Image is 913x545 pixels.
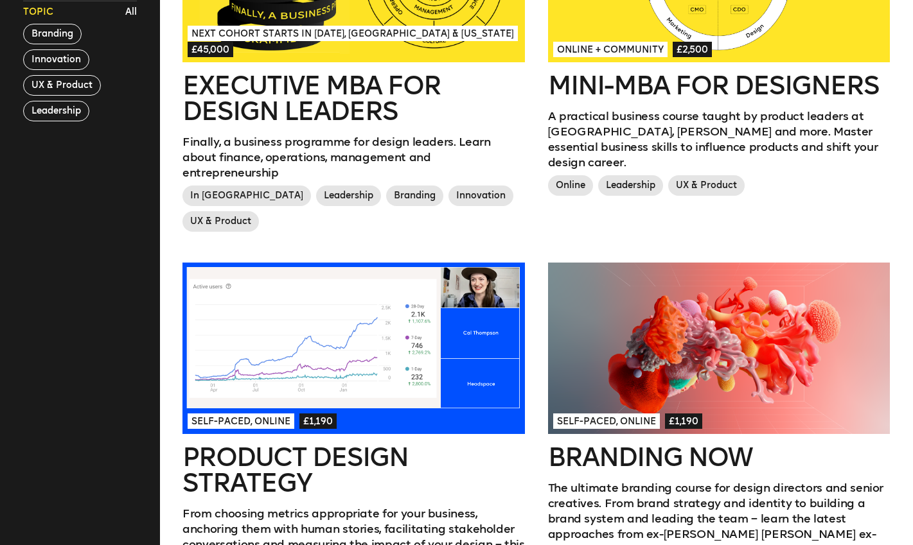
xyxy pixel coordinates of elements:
[182,73,525,124] h2: Executive MBA for Design Leaders
[23,24,82,44] button: Branding
[182,186,311,206] span: In [GEOGRAPHIC_DATA]
[668,175,745,196] span: UX & Product
[548,444,891,470] h2: Branding Now
[548,175,593,196] span: Online
[598,175,663,196] span: Leadership
[122,3,140,22] button: All
[188,26,517,41] span: Next Cohort Starts in [DATE], [GEOGRAPHIC_DATA] & [US_STATE]
[23,101,89,121] button: Leadership
[673,42,712,57] span: £2,500
[548,108,891,170] p: A practical business course taught by product leaders at [GEOGRAPHIC_DATA], [PERSON_NAME] and mor...
[23,75,101,96] button: UX & Product
[665,413,702,429] span: £1,190
[23,6,53,19] span: Topic
[448,186,513,206] span: Innovation
[182,134,525,180] p: Finally, a business programme for design leaders. Learn about finance, operations, management and...
[553,42,668,57] span: Online + Community
[548,73,891,98] h2: Mini-MBA for Designers
[182,444,525,496] h2: Product Design Strategy
[188,42,233,57] span: £45,000
[316,186,381,206] span: Leadership
[188,413,294,429] span: Self-paced, Online
[299,413,337,429] span: £1,190
[386,186,443,206] span: Branding
[23,49,89,70] button: Innovation
[553,413,660,429] span: Self-paced, Online
[182,211,259,232] span: UX & Product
